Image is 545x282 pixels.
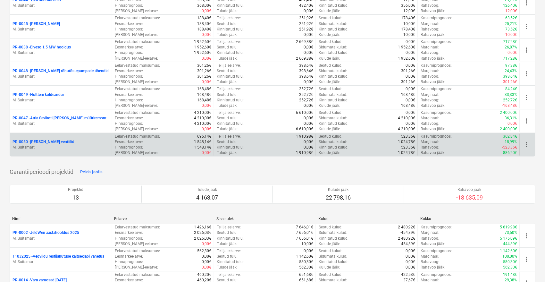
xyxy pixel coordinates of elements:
[507,50,517,56] p: 0,00€
[115,79,158,85] p: [PERSON_NAME]-eelarve :
[398,139,415,145] p: 1 024,78€
[194,230,211,235] p: 2 026,03€
[196,194,218,201] p: 4 163,07
[421,39,452,45] p: Kasumiprognoos :
[80,168,103,176] div: Peida jaotis
[115,145,143,150] p: Hinnaprognoos :
[296,39,313,45] p: 2 669,88€
[505,86,517,92] p: 84,24€
[401,68,415,74] p: 301,26€
[299,98,313,103] p: 252,72€
[13,139,109,150] div: PR-0050 -[PERSON_NAME] ventiilidM. Suitsmart
[13,21,109,32] div: PR-0045 -[PERSON_NAME]M. Suitsmart
[319,115,347,121] p: Sidumata kulud :
[421,139,439,145] p: Marginaal :
[13,45,109,56] div: PR-0038 -Elveso 1,5 MW hooldusM. Suitsmart
[217,56,238,61] p: Tulude jääk :
[196,187,218,192] p: Tulude jääk
[13,145,109,150] p: M. Suitsmart
[505,15,517,21] p: 63,52€
[421,126,445,132] p: Rahavoo jääk :
[319,121,348,126] p: Kinnitatud kulud :
[115,134,160,139] p: Eelarvestatud maksumus :
[217,134,241,139] p: Tellija eelarve :
[403,8,415,14] p: 12,00€
[296,110,313,115] p: 6 610,00€
[421,27,439,32] p: Rahavoog :
[217,15,241,21] p: Tellija eelarve :
[10,168,73,176] p: Garantiiperioodi projektid
[115,45,143,50] p: Eesmärkeelarve :
[68,194,83,201] p: 13
[13,115,106,121] p: PR-0047 - Atria Savikoti [PERSON_NAME] müüriremont
[13,230,79,235] p: PR-0002 - JeldWen aastahooldus 2025
[507,121,517,126] p: 0,00€
[13,139,74,145] p: PR-0050 - [PERSON_NAME] ventiilid
[406,39,415,45] p: 0,00€
[505,21,517,27] p: 25,21%
[13,254,104,259] p: 11032025 - Aegviidu restijahutuse kaitseklapi vahetus
[319,241,340,247] p: Kulude jääk :
[217,126,238,132] p: Tulude jääk :
[421,230,439,235] p: Marginaal :
[217,3,244,8] p: Kinnitatud tulu :
[217,32,238,38] p: Tulude jääk :
[13,74,109,79] p: M. Suitsmart
[398,236,415,241] p: 2 480,92€
[326,194,351,201] p: 22 798,16
[194,236,211,241] p: 2 026,03€
[401,145,415,150] p: 523,36€
[202,32,211,38] p: 0,00€
[115,15,160,21] p: Eelarvestatud maksumus :
[217,236,244,241] p: Kinnitatud tulu :
[406,63,415,68] p: 0,00€
[319,230,347,235] p: Sidumata kulud :
[202,126,211,132] p: 0,00€
[197,27,211,32] p: 188,40€
[421,63,452,68] p: Kasumiprognoos :
[319,86,342,92] p: Seotud kulud :
[115,236,143,241] p: Hinnaprognoos :
[502,79,517,85] p: -301,26€
[217,63,241,68] p: Tellija eelarve :
[401,79,415,85] p: 301,26€
[504,32,517,38] p: -10,00€
[523,117,530,125] span: more_vert
[217,45,238,50] p: Seotud tulu :
[319,103,340,108] p: Kulude jääk :
[421,236,439,241] p: Rahavoog :
[523,255,530,263] span: more_vert
[300,241,313,247] p: -10,00€
[398,126,415,132] p: 4 210,00€
[421,121,439,126] p: Rahavoog :
[523,70,530,78] span: more_vert
[401,134,415,139] p: 523,36€
[319,110,342,115] p: Seotud kulud :
[304,115,313,121] p: 0,00€
[115,50,143,56] p: Hinnaprognoos :
[421,134,452,139] p: Kasumiprognoos :
[217,8,238,14] p: Tulude jääk :
[13,68,109,79] div: PR-0048 -[PERSON_NAME] rõhutõstepumpade tihendidM. Suitsmart
[299,15,313,21] p: 251,92€
[421,86,452,92] p: Kasumiprognoos :
[13,68,109,74] p: PR-0048 - [PERSON_NAME] rõhutõstepumpade tihendid
[299,92,313,98] p: 252,72€
[500,110,517,115] p: 2 400,00€
[319,15,342,21] p: Seotud kulud :
[197,15,211,21] p: 188,40€
[217,27,244,32] p: Kinnitatud tulu :
[115,74,143,79] p: Hinnaprognoos :
[115,150,158,156] p: [PERSON_NAME]-eelarve :
[398,56,415,61] p: 1 952,60€
[217,79,238,85] p: Tulude jääk :
[503,134,517,139] p: 362,84€
[505,230,517,235] p: 73,50%
[319,56,340,61] p: Kulude jääk :
[456,194,483,201] p: -18 635,09
[421,241,445,247] p: Rahavoo jääk :
[318,217,415,221] div: Kulud
[523,232,530,240] span: more_vert
[217,98,244,103] p: Kinnitatud tulu :
[319,39,342,45] p: Seotud kulud :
